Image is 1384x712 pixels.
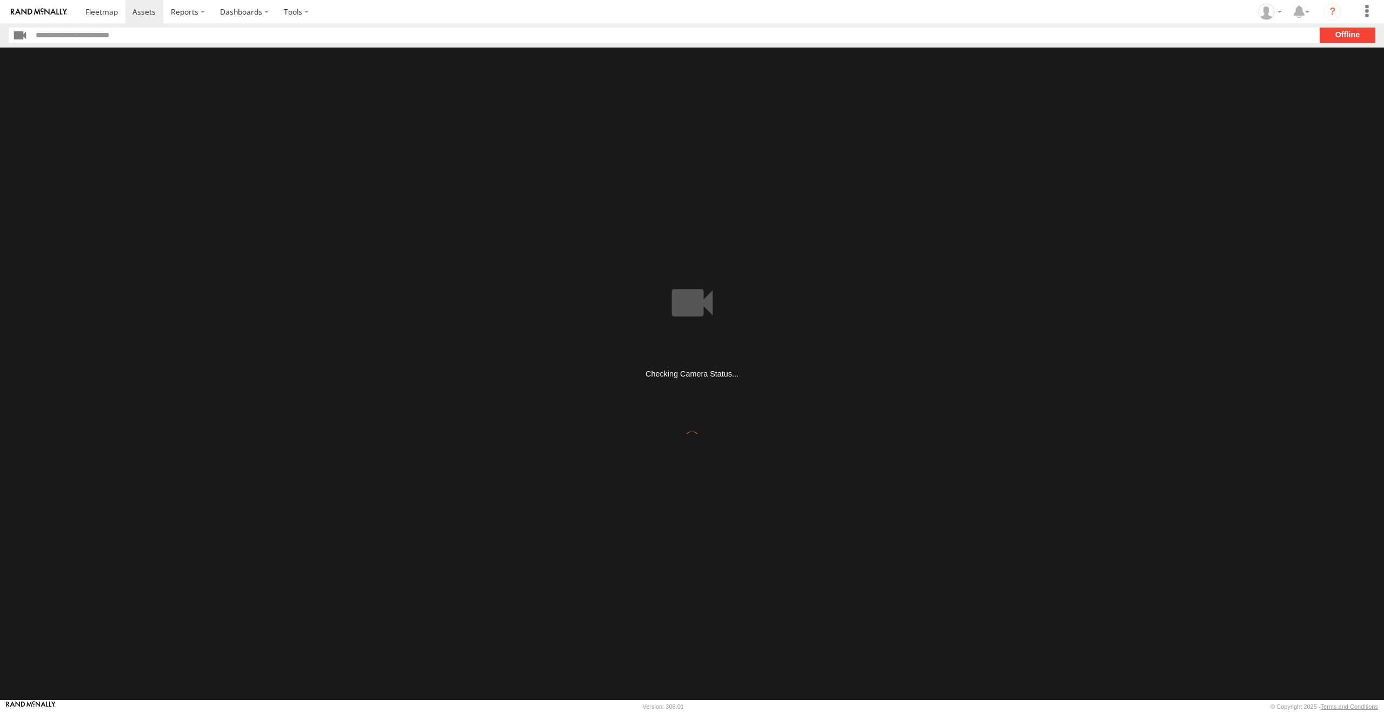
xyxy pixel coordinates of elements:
[643,703,684,710] div: Version: 308.01
[11,8,67,16] img: rand-logo.svg
[1254,4,1286,20] div: Dale Clarke
[6,701,56,712] a: Visit our Website
[1270,703,1378,710] div: © Copyright 2025 -
[1324,3,1341,21] i: ?
[1321,703,1378,710] a: Terms and Conditions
